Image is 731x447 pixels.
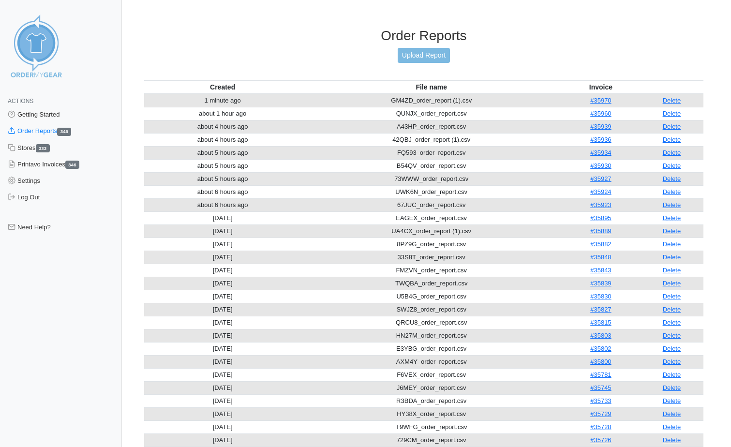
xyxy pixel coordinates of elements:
[663,162,681,169] a: Delete
[590,267,611,274] a: #35843
[301,381,562,394] td: J6MEY_order_report.csv
[144,433,301,447] td: [DATE]
[663,319,681,326] a: Delete
[301,159,562,172] td: B54QV_order_report.csv
[590,175,611,182] a: #35927
[663,149,681,156] a: Delete
[301,211,562,224] td: EAGEX_order_report.csv
[590,293,611,300] a: #35830
[144,303,301,316] td: [DATE]
[590,371,611,378] a: #35781
[301,433,562,447] td: 729CM_order_report.csv
[590,253,611,261] a: #35848
[144,394,301,407] td: [DATE]
[65,161,79,169] span: 346
[663,123,681,130] a: Delete
[301,94,562,107] td: GM4ZD_order_report (1).csv
[663,332,681,339] a: Delete
[663,253,681,261] a: Delete
[562,80,640,94] th: Invoice
[36,144,50,152] span: 333
[144,133,301,146] td: about 4 hours ago
[663,423,681,431] a: Delete
[301,407,562,420] td: HY38X_order_report.csv
[663,214,681,222] a: Delete
[144,198,301,211] td: about 6 hours ago
[590,436,611,444] a: #35726
[301,224,562,238] td: UA4CX_order_report (1).csv
[301,251,562,264] td: 33S8T_order_report.csv
[663,110,681,117] a: Delete
[590,306,611,313] a: #35827
[590,110,611,117] a: #35960
[301,420,562,433] td: T9WFG_order_report.csv
[144,277,301,290] td: [DATE]
[144,159,301,172] td: about 5 hours ago
[301,277,562,290] td: TWQBA_order_report.csv
[663,175,681,182] a: Delete
[663,293,681,300] a: Delete
[590,384,611,391] a: #35745
[663,97,681,104] a: Delete
[301,355,562,368] td: AXM4Y_order_report.csv
[144,368,301,381] td: [DATE]
[301,185,562,198] td: UWK6N_order_report.csv
[301,198,562,211] td: 67JUC_order_report.csv
[590,423,611,431] a: #35728
[663,280,681,287] a: Delete
[590,358,611,365] a: #35800
[590,227,611,235] a: #35889
[144,355,301,368] td: [DATE]
[590,280,611,287] a: #35839
[663,227,681,235] a: Delete
[663,397,681,404] a: Delete
[144,120,301,133] td: about 4 hours ago
[663,436,681,444] a: Delete
[663,410,681,417] a: Delete
[144,224,301,238] td: [DATE]
[590,345,611,352] a: #35802
[8,98,33,104] span: Actions
[301,80,562,94] th: File name
[144,290,301,303] td: [DATE]
[301,342,562,355] td: E3YBG_order_report.csv
[590,149,611,156] a: #35934
[590,136,611,143] a: #35936
[301,316,562,329] td: QRCU8_order_report.csv
[301,394,562,407] td: R3BDA_order_report.csv
[301,172,562,185] td: 73WWW_order_report.csv
[301,329,562,342] td: HN27M_order_report.csv
[144,381,301,394] td: [DATE]
[663,371,681,378] a: Delete
[590,123,611,130] a: #35939
[590,240,611,248] a: #35882
[590,214,611,222] a: #35895
[144,329,301,342] td: [DATE]
[57,128,71,136] span: 346
[301,303,562,316] td: SWJZ8_order_report.csv
[144,80,301,94] th: Created
[663,136,681,143] a: Delete
[144,94,301,107] td: 1 minute ago
[301,238,562,251] td: 8PZ9G_order_report.csv
[590,97,611,104] a: #35970
[301,264,562,277] td: FMZVN_order_report.csv
[301,107,562,120] td: QUNJX_order_report.csv
[144,146,301,159] td: about 5 hours ago
[663,345,681,352] a: Delete
[663,188,681,195] a: Delete
[663,358,681,365] a: Delete
[144,238,301,251] td: [DATE]
[301,133,562,146] td: 42QBJ_order_report (1).csv
[663,240,681,248] a: Delete
[144,420,301,433] td: [DATE]
[663,384,681,391] a: Delete
[590,410,611,417] a: #35729
[144,251,301,264] td: [DATE]
[590,332,611,339] a: #35803
[144,264,301,277] td: [DATE]
[144,107,301,120] td: about 1 hour ago
[590,319,611,326] a: #35815
[144,28,703,44] h3: Order Reports
[663,201,681,209] a: Delete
